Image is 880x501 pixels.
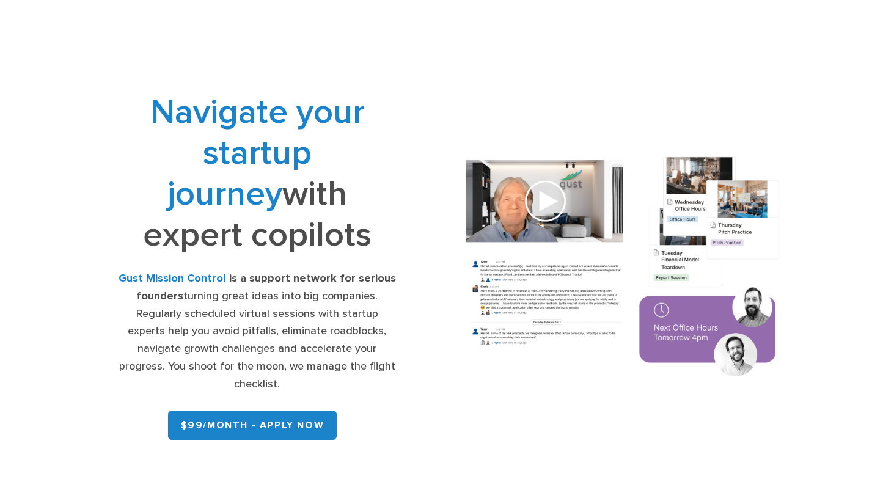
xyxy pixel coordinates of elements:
[119,272,226,285] strong: Gust Mission Control
[119,270,396,393] div: turning great ideas into big companies. Regularly scheduled virtual sessions with startup experts...
[449,144,796,392] img: Composition of calendar events, a video call presentation, and chat rooms
[150,92,364,214] span: Navigate your startup journey
[119,92,396,255] h1: with expert copilots
[136,272,396,302] strong: is a support network for serious founders
[168,411,337,440] a: $99/month - APPLY NOW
